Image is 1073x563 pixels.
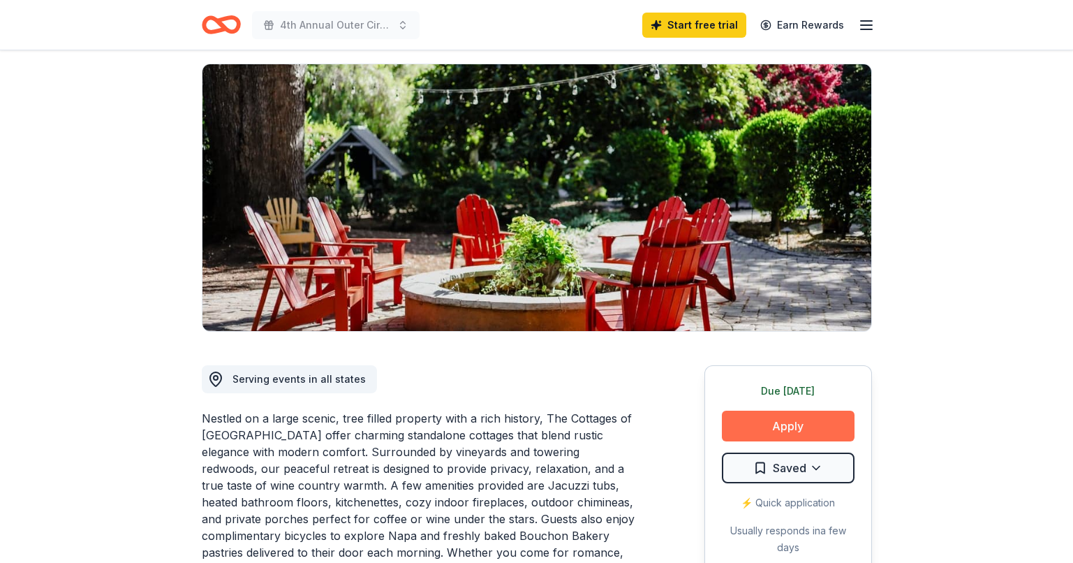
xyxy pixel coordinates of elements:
[752,13,852,38] a: Earn Rewards
[722,522,854,556] div: Usually responds in a few days
[722,495,854,511] div: ⚡️ Quick application
[773,459,806,477] span: Saved
[722,383,854,400] div: Due [DATE]
[252,11,420,39] button: 4th Annual Outer Circle Foundation Golf Outing
[280,17,392,34] span: 4th Annual Outer Circle Foundation Golf Outing
[722,453,854,483] button: Saved
[642,13,746,38] a: Start free trial
[202,64,871,331] img: Image for The Cottages of Napa Valley
[232,373,366,385] span: Serving events in all states
[202,8,241,41] a: Home
[722,411,854,441] button: Apply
